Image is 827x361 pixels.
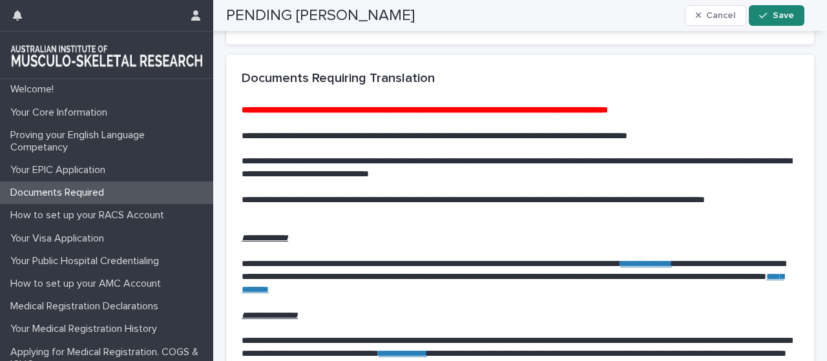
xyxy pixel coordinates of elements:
p: Your Medical Registration History [5,323,167,335]
p: Welcome! [5,83,64,96]
p: Proving your English Language Competancy [5,129,213,154]
p: Your Core Information [5,107,118,119]
h2: Documents Requiring Translation [242,70,799,86]
p: Your EPIC Application [5,164,116,176]
img: 1xcjEmqDTcmQhduivVBy [10,42,203,68]
p: How to set up your AMC Account [5,278,171,290]
p: How to set up your RACS Account [5,209,174,222]
h2: PENDING [PERSON_NAME] [226,6,415,25]
button: Cancel [685,5,747,26]
button: Save [749,5,804,26]
p: Medical Registration Declarations [5,300,169,313]
p: Documents Required [5,187,114,199]
span: Save [773,11,794,20]
span: Cancel [706,11,735,20]
p: Your Visa Application [5,232,114,245]
p: Your Public Hospital Credentialing [5,255,169,267]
